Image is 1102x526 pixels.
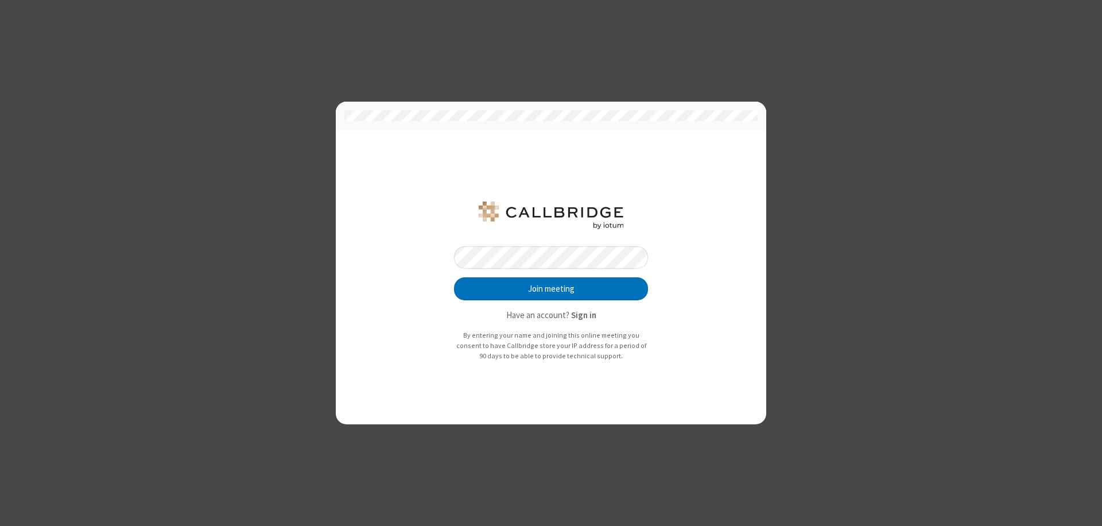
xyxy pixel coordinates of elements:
strong: Sign in [571,310,596,320]
img: QA Selenium DO NOT DELETE OR CHANGE [476,202,626,229]
button: Sign in [571,309,596,322]
button: Join meeting [454,277,648,300]
p: By entering your name and joining this online meeting you consent to have Callbridge store your I... [454,330,648,361]
p: Have an account? [454,309,648,322]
